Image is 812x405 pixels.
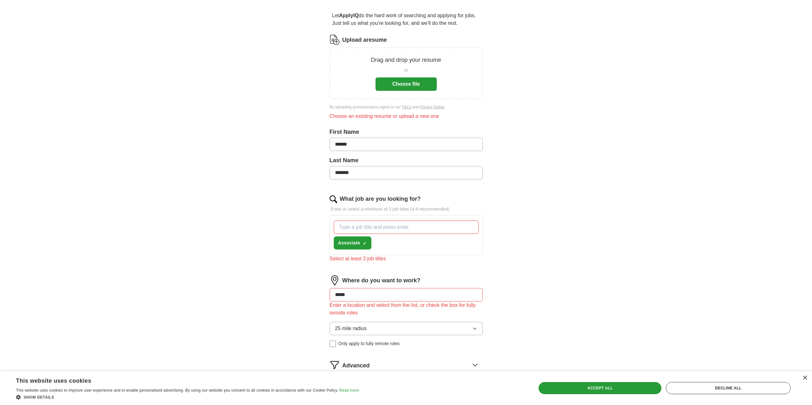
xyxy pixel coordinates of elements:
[330,195,337,203] img: search.png
[24,395,54,400] span: Show details
[16,375,343,385] div: This website uses cookies
[420,105,444,109] a: Privacy Notice
[342,36,387,44] label: Upload a resume
[402,105,411,109] a: T&Cs
[363,241,367,246] span: ✓
[371,56,441,64] p: Drag and drop your resume
[330,322,483,335] button: 25 mile radius
[330,128,483,136] label: First Name
[330,156,483,165] label: Last Name
[342,361,370,370] span: Advanced
[330,206,483,213] p: Enter or select a minimum of 3 job titles (4-8 recommended)
[16,394,359,400] div: Show details
[330,35,340,45] img: CV Icon
[330,341,336,347] input: Only apply to fully remote roles
[404,67,408,74] span: or
[330,301,483,317] div: Enter a location and select from the list, or check the box for fully remote roles
[16,388,338,393] span: This website uses cookies to improve user experience and to enable personalised advertising. By u...
[330,104,483,110] div: By uploading your resume you agree to our and .
[666,382,791,394] div: Decline all
[330,275,340,286] img: location.png
[376,77,437,91] button: Choose file
[330,9,483,30] p: Let do the hard work of searching and applying for jobs. Just tell us what you're looking for, an...
[334,221,479,234] input: Type a job title and press enter
[539,382,661,394] div: Accept all
[334,236,371,250] button: Associate✓
[330,360,340,370] img: filter
[802,376,807,380] div: Close
[339,13,359,18] strong: ApplyIQ
[342,276,421,285] label: Where do you want to work?
[335,325,367,332] span: 25 mile radius
[330,112,483,120] div: Choose an existing resume or upload a new one
[339,340,400,347] span: Only apply to fully remote roles
[339,388,359,393] a: Read more, opens a new window
[338,240,360,246] span: Associate
[330,255,483,263] div: Select at least 3 job titles
[340,195,421,203] label: What job are you looking for?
